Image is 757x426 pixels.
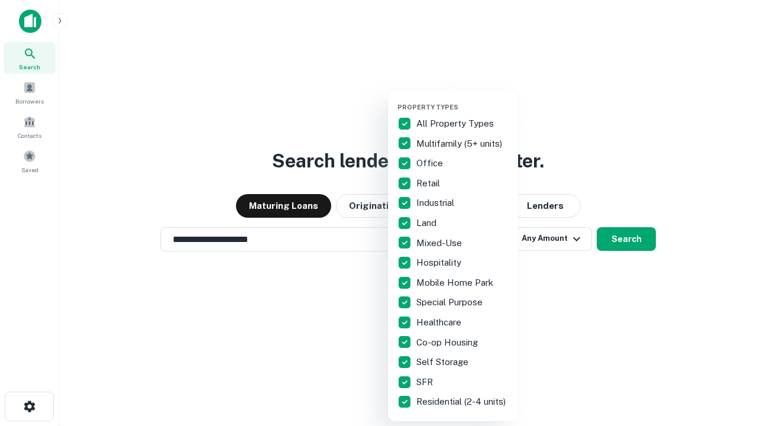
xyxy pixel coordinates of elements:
p: All Property Types [416,117,496,131]
p: Hospitality [416,256,464,270]
p: Retail [416,176,442,191]
p: Industrial [416,196,457,210]
p: Self Storage [416,355,471,369]
iframe: Chat Widget [698,331,757,388]
p: Special Purpose [416,295,485,309]
p: Co-op Housing [416,335,480,350]
p: Healthcare [416,315,464,330]
p: Mobile Home Park [416,276,496,290]
p: Office [416,156,445,170]
p: SFR [416,375,435,389]
p: Residential (2-4 units) [416,395,508,409]
span: Property Types [397,104,458,111]
p: Mixed-Use [416,236,464,250]
p: Multifamily (5+ units) [416,137,504,151]
p: Land [416,216,439,230]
